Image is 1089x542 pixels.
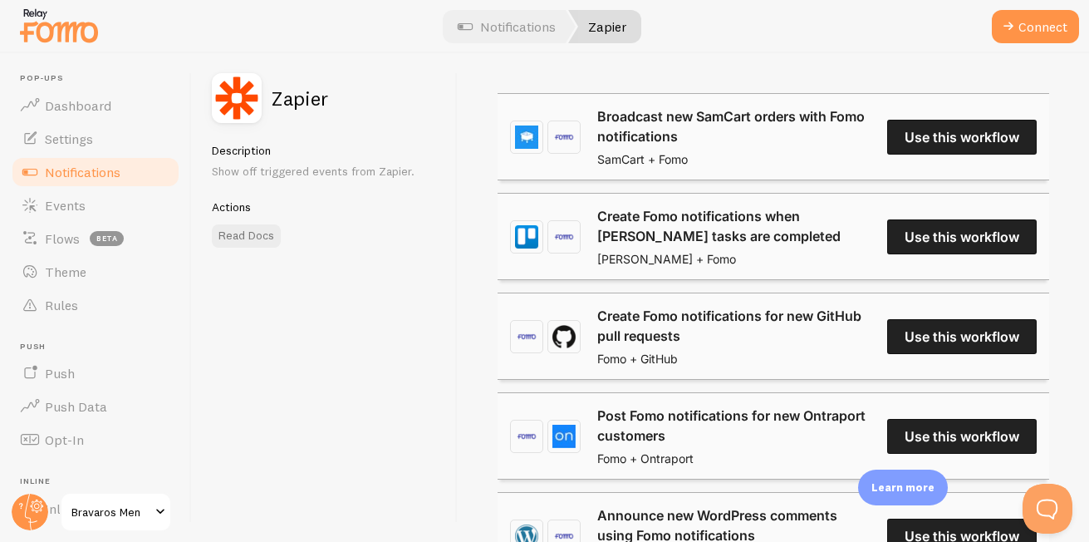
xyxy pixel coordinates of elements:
span: beta [90,231,124,246]
p: Learn more [871,480,934,495]
p: Show off triggered events from Zapier. [212,163,437,180]
span: Push [20,342,181,352]
span: Push [45,365,75,382]
a: Push Data [10,390,181,423]
span: Settings [45,131,93,147]
span: Flows [45,230,80,247]
span: Events [45,197,86,214]
a: Notifications [10,155,181,189]
span: Theme [45,264,86,280]
a: Dashboard [10,89,181,122]
a: Read Docs [212,224,281,248]
a: Events [10,189,181,222]
h5: Description [212,143,437,158]
a: Settings [10,122,181,155]
span: Pop-ups [20,73,181,84]
a: Theme [10,255,181,288]
a: Opt-In [10,423,181,456]
h5: Actions [212,200,437,214]
span: Dashboard [45,97,111,114]
a: Bravaros Men [60,492,172,532]
img: fomo-relay-logo-orange.svg [17,4,101,47]
span: Notifications [45,164,120,180]
div: Learn more [858,470,948,505]
a: Push [10,357,181,390]
iframe: Help Scout Beacon - Open [1023,484,1072,534]
span: Rules [45,297,78,313]
h2: Zapier [272,88,328,108]
a: Rules [10,288,181,322]
img: fomo_icons_zapier.svg [212,73,262,123]
span: Bravaros Men [71,502,150,522]
span: Inline [20,476,181,487]
span: Push Data [45,398,107,415]
a: Flows beta [10,222,181,255]
span: Opt-In [45,431,84,448]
